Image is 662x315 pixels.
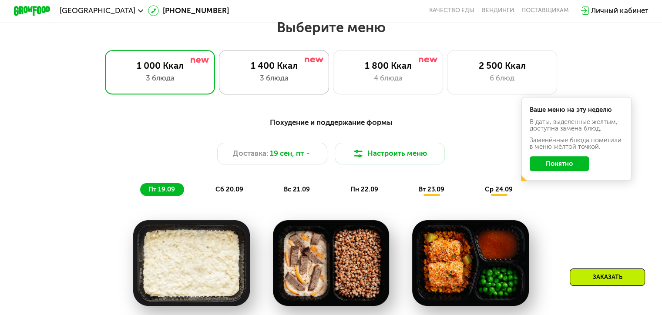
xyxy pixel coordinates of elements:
div: 1 800 Ккал [343,60,433,71]
div: 1 000 Ккал [114,60,205,71]
a: Качество еды [429,7,474,14]
h2: Выберите меню [30,19,633,36]
div: В даты, выделенные желтым, доступна замена блюд. [530,119,624,132]
span: [GEOGRAPHIC_DATA] [60,7,135,14]
a: [PHONE_NUMBER] [148,5,229,16]
span: вс 21.09 [284,185,310,193]
div: Личный кабинет [591,5,648,16]
div: Похудение и поддержание формы [59,117,603,128]
div: 3 блюда [229,73,319,84]
button: Настроить меню [335,143,445,165]
a: Вендинги [482,7,514,14]
div: Заказать [570,268,645,286]
div: 6 блюд [457,73,548,84]
div: Ваше меню на эту неделю [530,107,624,113]
span: пн 22.09 [350,185,378,193]
span: сб 20.09 [215,185,243,193]
span: 19 сен, пт [270,148,304,159]
div: Заменённые блюда пометили в меню жёлтой точкой. [530,137,624,150]
div: 2 500 Ккал [457,60,548,71]
span: пт 19.09 [148,185,175,193]
div: 4 блюда [343,73,433,84]
span: Доставка: [233,148,268,159]
span: вт 23.09 [419,185,444,193]
div: 3 блюда [114,73,205,84]
span: ср 24.09 [485,185,513,193]
div: 1 400 Ккал [229,60,319,71]
div: поставщикам [521,7,569,14]
button: Понятно [530,156,589,171]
